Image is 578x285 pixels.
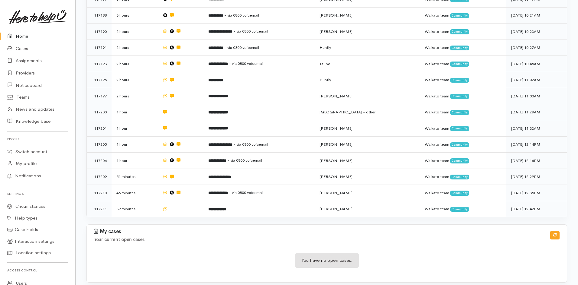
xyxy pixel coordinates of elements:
[506,153,567,169] td: [DATE] 12:16PM
[229,190,264,195] span: - via 0800 voicemail
[450,175,469,179] span: Community
[229,61,264,66] span: - via 0800 voicemail
[506,136,567,153] td: [DATE] 12:14PM
[94,229,543,235] h3: My cases
[320,190,352,195] span: [PERSON_NAME]
[450,46,469,50] span: Community
[320,61,330,66] span: Taupō
[320,29,352,34] span: [PERSON_NAME]
[224,13,259,18] span: - via 0800 voicemail
[87,56,112,72] td: 117193
[87,72,112,88] td: 117196
[450,158,469,163] span: Community
[450,191,469,195] span: Community
[87,169,112,185] td: 117209
[420,153,506,169] td: Waikato team
[506,40,567,56] td: [DATE] 10:27AM
[420,7,506,24] td: Waikato team
[320,142,352,147] span: [PERSON_NAME]
[420,88,506,104] td: Waikato team
[420,120,506,137] td: Waikato team
[506,56,567,72] td: [DATE] 10:45AM
[112,104,157,120] td: 1 hour
[450,13,469,18] span: Community
[320,174,352,179] span: [PERSON_NAME]
[450,94,469,99] span: Community
[87,185,112,201] td: 117210
[506,7,567,24] td: [DATE] 10:21AM
[112,72,157,88] td: 2 hours
[112,7,157,24] td: 3 hours
[224,45,259,50] span: - via 0800 voicemail
[227,158,262,163] span: - via 0800 voicemail
[420,185,506,201] td: Waikato team
[506,169,567,185] td: [DATE] 12:29PM
[320,158,352,163] span: [PERSON_NAME]
[450,78,469,83] span: Community
[94,237,543,242] h4: Your current open cases
[295,253,359,268] div: You have no open cases.
[506,72,567,88] td: [DATE] 11:02AM
[112,153,157,169] td: 1 hour
[506,120,567,137] td: [DATE] 11:32AM
[420,56,506,72] td: Waikato team
[320,109,375,115] span: [GEOGRAPHIC_DATA] - other
[112,136,157,153] td: 1 hour
[87,88,112,104] td: 117197
[7,190,68,198] h6: Settings
[87,7,112,24] td: 117188
[420,72,506,88] td: Waikato team
[112,169,157,185] td: 51 minutes
[420,169,506,185] td: Waikato team
[450,29,469,34] span: Community
[450,142,469,147] span: Community
[420,40,506,56] td: Waikato team
[112,24,157,40] td: 2 hours
[320,126,352,131] span: [PERSON_NAME]
[506,201,567,217] td: [DATE] 12:42PM
[420,136,506,153] td: Waikato team
[320,45,331,50] span: Huntly
[320,93,352,99] span: [PERSON_NAME]
[112,120,157,137] td: 1 hour
[87,153,112,169] td: 117206
[112,185,157,201] td: 46 minutes
[506,185,567,201] td: [DATE] 12:35PM
[420,201,506,217] td: Waikato team
[420,24,506,40] td: Waikato team
[87,136,112,153] td: 117205
[450,62,469,66] span: Community
[87,40,112,56] td: 117191
[112,201,157,217] td: 39 minutes
[7,266,68,274] h6: Access control
[506,104,567,120] td: [DATE] 11:29AM
[450,126,469,131] span: Community
[320,13,352,18] span: [PERSON_NAME]
[7,135,68,143] h6: Profile
[506,88,567,104] td: [DATE] 11:03AM
[87,120,112,137] td: 117201
[112,56,157,72] td: 2 hours
[450,110,469,115] span: Community
[450,207,469,212] span: Community
[87,201,112,217] td: 117211
[320,206,352,211] span: [PERSON_NAME]
[320,77,331,82] span: Huntly
[112,88,157,104] td: 2 hours
[506,24,567,40] td: [DATE] 10:23AM
[112,40,157,56] td: 2 hours
[233,29,268,34] span: - via 0800 voicemail
[87,104,112,120] td: 117200
[233,142,268,147] span: - via 0800 voicemail
[87,24,112,40] td: 117190
[420,104,506,120] td: Waikato team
